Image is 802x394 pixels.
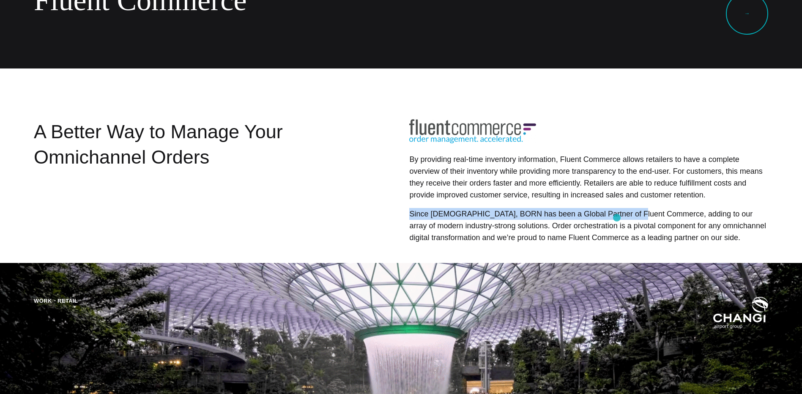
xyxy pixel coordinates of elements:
[409,153,768,201] p: By providing real-time inventory information, Fluent Commerce allows retailers to have a complete...
[34,119,330,246] div: A Better Way to Manage Your Omnichannel Orders
[409,208,768,244] p: Since [DEMOGRAPHIC_DATA], BORN has been a Global Partner of Fluent Commerce, adding to our array ...
[34,297,78,329] div: Work・Retail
